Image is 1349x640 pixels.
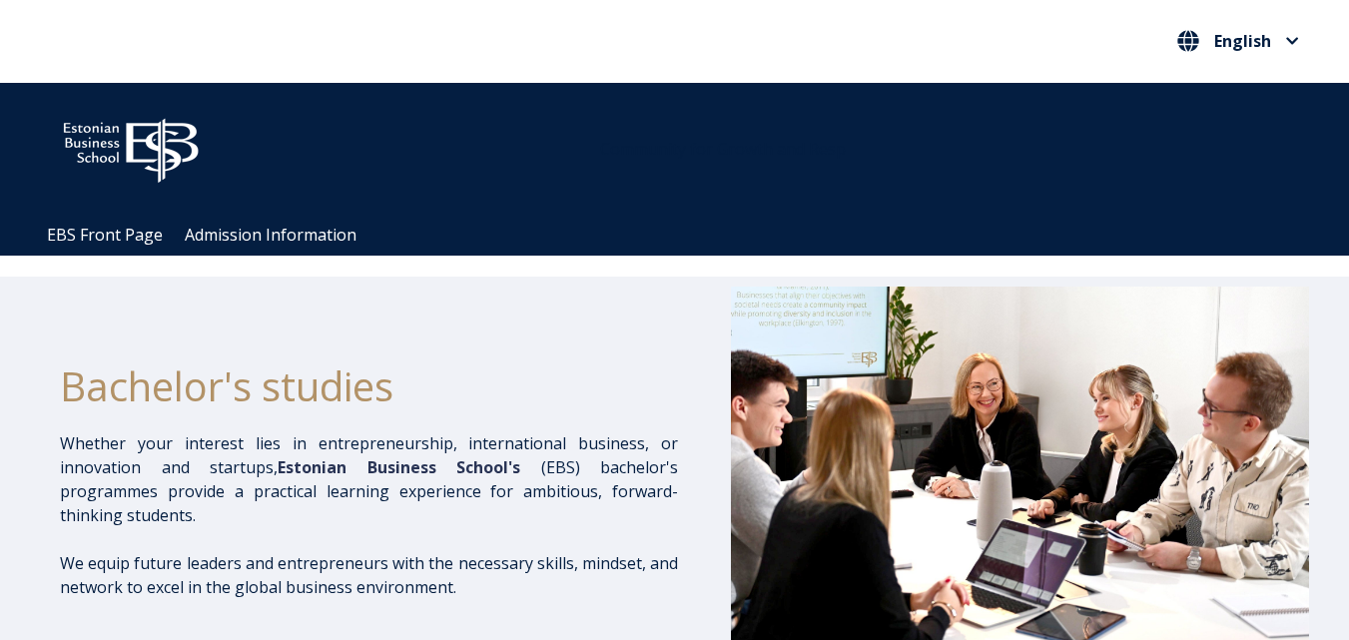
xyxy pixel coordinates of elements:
[47,224,163,246] a: EBS Front Page
[600,138,846,160] span: Community for Growth and Resp
[60,361,678,411] h1: Bachelor's studies
[60,431,678,527] p: Whether your interest lies in entrepreneurship, international business, or innovation and startup...
[36,215,1334,256] div: Navigation Menu
[1172,25,1304,58] nav: Select your language
[1214,33,1271,49] span: English
[278,456,520,478] span: Estonian Business School's
[46,103,216,189] img: ebs_logo2016_white
[1172,25,1304,57] button: English
[60,551,678,599] p: We equip future leaders and entrepreneurs with the necessary skills, mindset, and network to exce...
[185,224,356,246] a: Admission Information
